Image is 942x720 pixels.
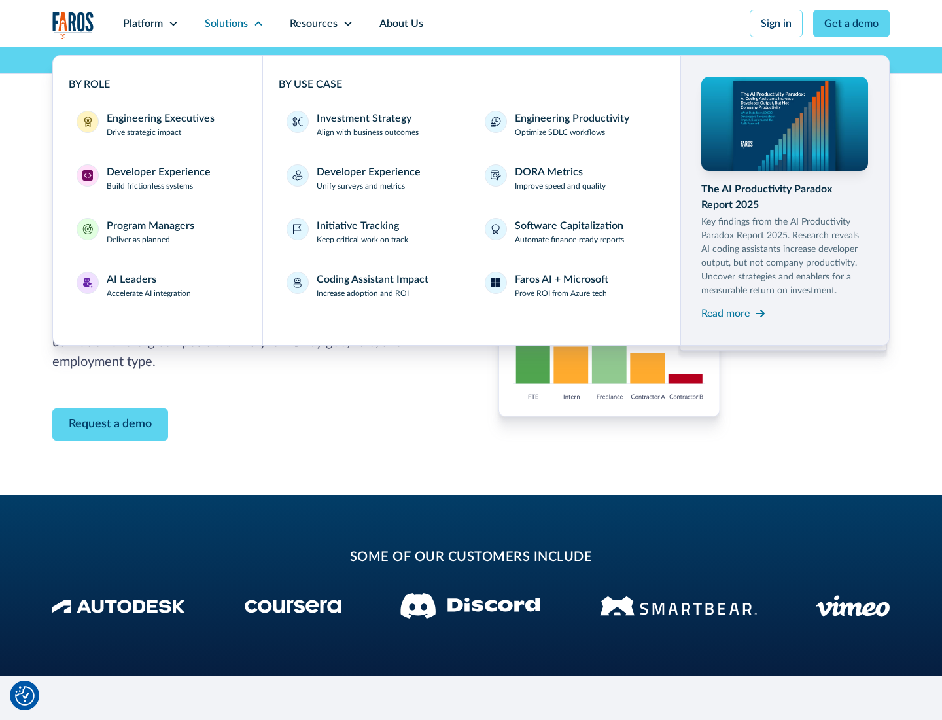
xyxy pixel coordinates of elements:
[317,111,411,126] div: Investment Strategy
[515,180,606,192] p: Improve speed and quality
[279,156,466,200] a: Developer ExperienceUnify surveys and metrics
[701,215,869,298] p: Key findings from the AI Productivity Paradox Report 2025. Research reveals AI coding assistants ...
[52,47,890,346] nav: Solutions
[52,12,94,39] img: Logo of the analytics and reporting company Faros.
[477,103,665,146] a: Engineering ProductivityOptimize SDLC workflows
[107,287,191,299] p: Accelerate AI integration
[477,210,665,253] a: Software CapitalizationAutomate finance-ready reports
[107,126,181,138] p: Drive strategic impact
[477,156,665,200] a: DORA MetricsImprove speed and quality
[52,408,168,441] a: Contact Modal
[15,686,35,706] button: Cookie Settings
[279,264,466,307] a: Coding Assistant ImpactIncrease adoption and ROI
[245,600,341,613] img: Coursera Logo
[157,547,785,567] h2: some of our customers include
[317,164,421,180] div: Developer Experience
[701,306,750,321] div: Read more
[82,170,93,181] img: Developer Experience
[69,77,247,92] div: BY ROLE
[123,16,163,31] div: Platform
[515,111,629,126] div: Engineering Productivity
[400,593,540,619] img: Discord logo
[317,234,408,245] p: Keep critical work on track
[107,218,194,234] div: Program Managers
[317,218,399,234] div: Initiative Tracking
[317,180,405,192] p: Unify surveys and metrics
[515,234,624,245] p: Automate finance-ready reports
[317,126,419,138] p: Align with business outcomes
[82,117,93,127] img: Engineering Executives
[701,181,869,213] div: The AI Productivity Paradox Report 2025
[477,264,665,307] a: Faros AI + MicrosoftProve ROI from Azure tech
[701,77,869,324] a: The AI Productivity Paradox Report 2025Key findings from the AI Productivity Paradox Report 2025....
[515,218,623,234] div: Software Capitalization
[515,164,583,180] div: DORA Metrics
[52,12,94,39] a: home
[515,287,607,299] p: Prove ROI from Azure tech
[107,272,156,287] div: AI Leaders
[107,234,170,245] p: Deliver as planned
[290,16,338,31] div: Resources
[69,210,247,253] a: Program ManagersProgram ManagersDeliver as planned
[107,111,215,126] div: Engineering Executives
[279,210,466,253] a: Initiative TrackingKeep critical work on track
[205,16,248,31] div: Solutions
[69,156,247,200] a: Developer ExperienceDeveloper ExperienceBuild frictionless systems
[69,103,247,146] a: Engineering ExecutivesEngineering ExecutivesDrive strategic impact
[15,686,35,706] img: Revisit consent button
[750,10,803,37] a: Sign in
[317,287,409,299] p: Increase adoption and ROI
[107,180,193,192] p: Build frictionless systems
[82,224,93,234] img: Program Managers
[69,264,247,307] a: AI LeadersAI LeadersAccelerate AI integration
[107,164,211,180] div: Developer Experience
[600,594,757,618] img: Smartbear Logo
[816,595,890,617] img: Vimeo logo
[82,278,93,288] img: AI Leaders
[317,272,428,287] div: Coding Assistant Impact
[813,10,890,37] a: Get a demo
[515,126,605,138] p: Optimize SDLC workflows
[52,600,185,613] img: Autodesk Logo
[279,77,665,92] div: BY USE CASE
[279,103,466,146] a: Investment StrategyAlign with business outcomes
[515,272,608,287] div: Faros AI + Microsoft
